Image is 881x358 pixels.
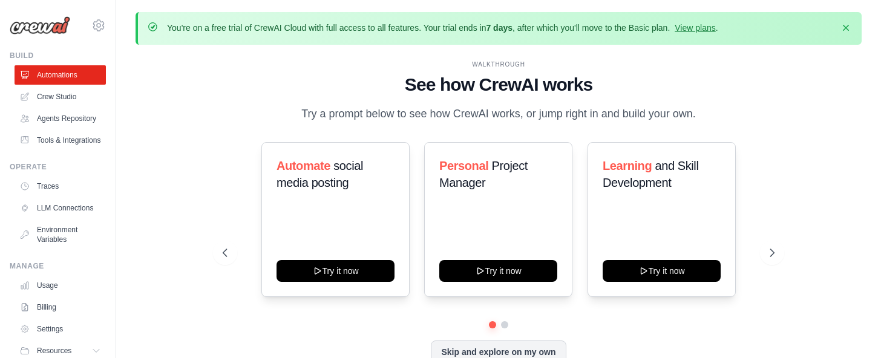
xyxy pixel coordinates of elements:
img: Logo [10,16,70,34]
button: Try it now [439,260,557,282]
a: Usage [15,276,106,295]
span: Automate [277,159,330,172]
button: Try it now [603,260,721,282]
a: Agents Repository [15,109,106,128]
span: Learning [603,159,652,172]
div: Manage [10,261,106,271]
strong: 7 days [486,23,513,33]
a: Tools & Integrations [15,131,106,150]
a: View plans [675,23,715,33]
a: Crew Studio [15,87,106,106]
span: and Skill Development [603,159,698,189]
span: Personal [439,159,488,172]
p: Try a prompt below to see how CrewAI works, or jump right in and build your own. [295,105,702,123]
a: Environment Variables [15,220,106,249]
a: LLM Connections [15,198,106,218]
a: Billing [15,298,106,317]
h1: See how CrewAI works [223,74,775,96]
div: Build [10,51,106,60]
span: Resources [37,346,71,356]
p: You're on a free trial of CrewAI Cloud with full access to all features. Your trial ends in , aft... [167,22,718,34]
a: Settings [15,319,106,339]
a: Traces [15,177,106,196]
button: Try it now [277,260,395,282]
a: Automations [15,65,106,85]
div: WALKTHROUGH [223,60,775,69]
div: Operate [10,162,106,172]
